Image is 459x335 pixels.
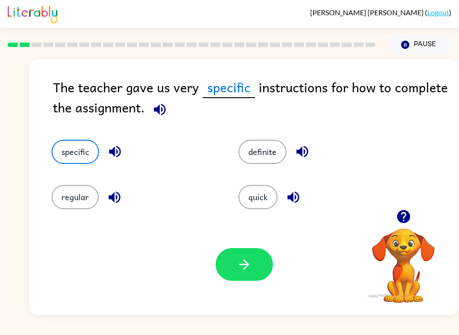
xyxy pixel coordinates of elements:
[52,140,99,164] button: specific
[359,215,448,304] video: Your browser must support playing .mp4 files to use Literably. Please try using another browser.
[427,8,449,17] a: Logout
[53,77,459,122] div: The teacher gave us very instructions for how to complete the assignment.
[238,185,277,209] button: quick
[310,8,451,17] div: ( )
[310,8,425,17] span: [PERSON_NAME] [PERSON_NAME]
[238,140,286,164] button: definite
[8,4,57,23] img: Literably
[386,34,451,55] button: Pause
[203,77,255,98] span: specific
[52,185,99,209] button: regular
